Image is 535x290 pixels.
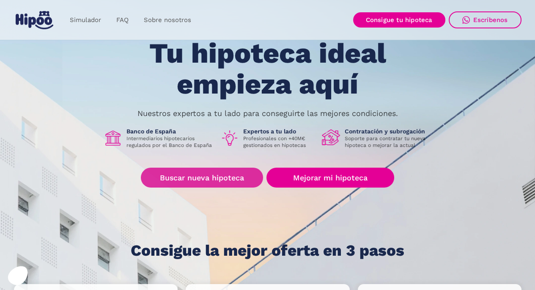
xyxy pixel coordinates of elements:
a: Simulador [62,12,109,28]
a: FAQ [109,12,136,28]
p: Soporte para contratar tu nueva hipoteca o mejorar la actual [345,135,432,149]
h1: Expertos a tu lado [243,127,315,135]
h1: Consigue la mejor oferta en 3 pasos [131,242,404,259]
div: Escríbenos [473,16,508,24]
a: home [14,8,55,33]
h1: Tu hipoteca ideal empieza aquí [107,38,428,99]
a: Buscar nueva hipoteca [141,168,263,188]
a: Mejorar mi hipoteca [266,168,394,188]
p: Nuestros expertos a tu lado para conseguirte las mejores condiciones. [137,110,398,117]
h1: Contratación y subrogación [345,127,432,135]
a: Escríbenos [449,11,521,28]
h1: Banco de España [126,127,214,135]
p: Profesionales con +40M€ gestionados en hipotecas [243,135,315,149]
a: Consigue tu hipoteca [353,12,445,28]
p: Intermediarios hipotecarios regulados por el Banco de España [126,135,214,149]
a: Sobre nosotros [136,12,199,28]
